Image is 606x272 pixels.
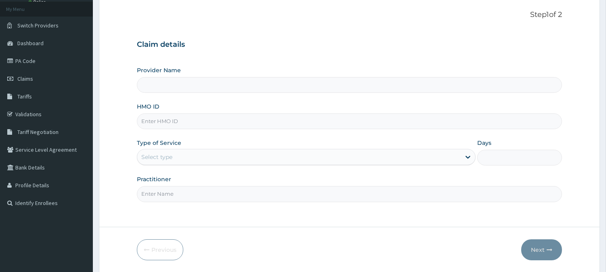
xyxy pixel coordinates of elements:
span: Tariff Negotiation [17,128,59,136]
button: Previous [137,239,183,260]
p: Step 1 of 2 [137,10,562,19]
span: Claims [17,75,33,82]
span: Dashboard [17,40,44,47]
span: Switch Providers [17,22,59,29]
h3: Claim details [137,40,562,49]
div: Select type [141,153,172,161]
label: Practitioner [137,175,171,183]
label: Provider Name [137,66,181,74]
label: Days [477,139,491,147]
button: Next [521,239,562,260]
span: Tariffs [17,93,32,100]
label: HMO ID [137,103,159,111]
input: Enter HMO ID [137,113,562,129]
input: Enter Name [137,186,562,202]
label: Type of Service [137,139,181,147]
